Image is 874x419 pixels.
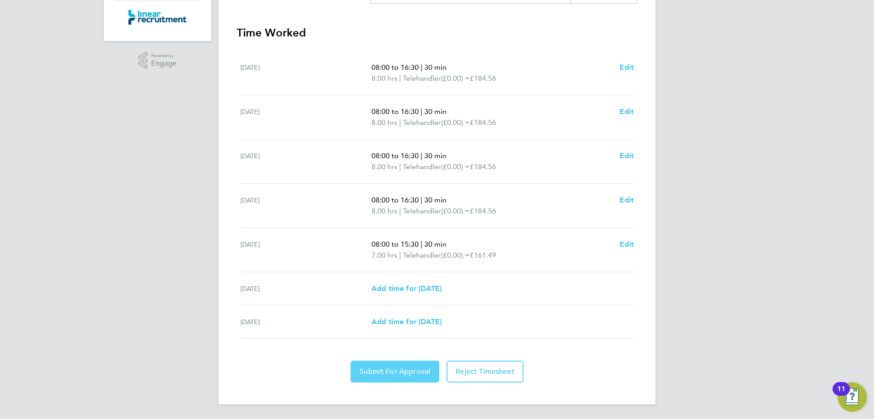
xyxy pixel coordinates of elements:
span: | [421,196,422,204]
a: Add time for [DATE] [371,316,442,327]
a: Edit [620,62,634,73]
span: 08:00 to 16:30 [371,196,419,204]
div: [DATE] [240,316,371,327]
span: (£0.00) = [441,118,470,127]
span: (£0.00) = [441,207,470,215]
button: Open Resource Center, 11 new notifications [838,383,867,412]
a: Powered byEngage [138,52,177,69]
div: [DATE] [240,195,371,217]
button: Submit For Approval [351,361,439,383]
span: 30 min [424,107,447,116]
span: Telehandler [403,161,441,172]
span: £184.56 [470,207,496,215]
button: Reject Timesheet [447,361,523,383]
div: 11 [837,389,845,401]
span: 30 min [424,63,447,72]
span: | [421,107,422,116]
div: [DATE] [240,106,371,128]
span: Telehandler [403,73,441,84]
span: 08:00 to 16:30 [371,107,419,116]
a: Edit [620,195,634,206]
span: Telehandler [403,250,441,261]
a: Edit [620,239,634,250]
span: £184.56 [470,162,496,171]
span: 08:00 to 16:30 [371,63,419,72]
span: £184.56 [470,74,496,83]
span: Add time for [DATE] [371,284,442,293]
span: (£0.00) = [441,162,470,171]
img: linearrecruitment-logo-retina.png [128,10,187,25]
span: Edit [620,196,634,204]
a: Edit [620,150,634,161]
span: 8.00 hrs [371,118,397,127]
span: | [421,240,422,248]
span: | [399,207,401,215]
span: 8.00 hrs [371,162,397,171]
span: (£0.00) = [441,251,470,259]
span: Edit [620,107,634,116]
span: Telehandler [403,206,441,217]
span: 08:00 to 16:30 [371,151,419,160]
div: [DATE] [240,150,371,172]
a: Add time for [DATE] [371,283,442,294]
h3: Time Worked [237,26,637,40]
div: [DATE] [240,283,371,294]
span: Edit [620,151,634,160]
span: | [399,251,401,259]
span: | [399,162,401,171]
span: Edit [620,240,634,248]
span: Reject Timesheet [456,367,514,376]
span: Add time for [DATE] [371,317,442,326]
span: 8.00 hrs [371,207,397,215]
span: 8.00 hrs [371,74,397,83]
a: Edit [620,106,634,117]
span: Submit For Approval [360,367,430,376]
span: £161.49 [470,251,496,259]
span: Engage [151,60,177,67]
div: [DATE] [240,239,371,261]
span: 30 min [424,151,447,160]
span: | [421,63,422,72]
span: 30 min [424,196,447,204]
span: 30 min [424,240,447,248]
span: Powered by [151,52,177,60]
a: Go to home page [115,10,200,25]
span: (£0.00) = [441,74,470,83]
span: Edit [620,63,634,72]
span: | [399,74,401,83]
span: | [399,118,401,127]
span: | [421,151,422,160]
div: [DATE] [240,62,371,84]
span: £184.56 [470,118,496,127]
span: 7.00 hrs [371,251,397,259]
span: 08:00 to 15:30 [371,240,419,248]
span: Telehandler [403,117,441,128]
